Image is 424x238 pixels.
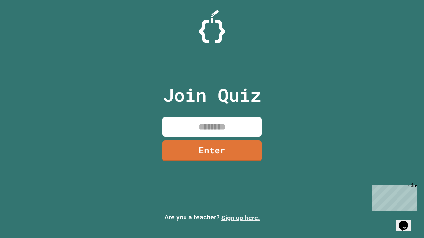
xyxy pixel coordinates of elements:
p: Are you a teacher? [5,212,419,223]
img: Logo.svg [199,10,225,43]
div: Chat with us now!Close [3,3,46,42]
iframe: chat widget [396,212,417,231]
a: Enter [162,140,262,161]
iframe: chat widget [369,183,417,211]
a: Sign up here. [221,214,260,222]
p: Join Quiz [163,81,261,109]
